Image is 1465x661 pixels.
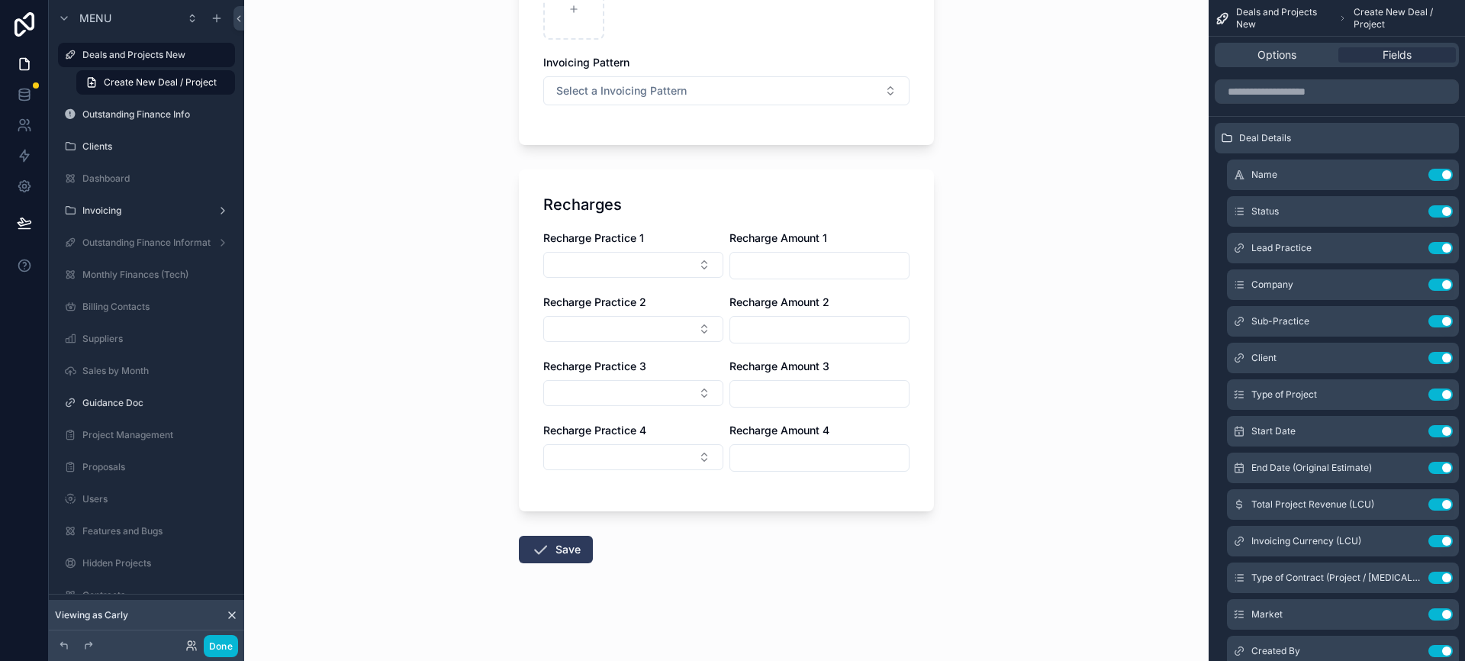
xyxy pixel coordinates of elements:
[58,583,235,608] a: Contracts
[58,455,235,479] a: Proposals
[82,205,211,217] label: Invoicing
[1251,205,1279,218] span: Status
[543,76,910,105] button: Select Button
[82,333,232,345] label: Suppliers
[1251,169,1277,181] span: Name
[82,365,232,377] label: Sales by Month
[729,231,827,244] span: Recharge Amount 1
[1251,425,1296,437] span: Start Date
[58,487,235,511] a: Users
[543,194,622,215] h1: Recharges
[1251,315,1309,327] span: Sub-Practice
[729,360,829,372] span: Recharge Amount 3
[1251,389,1317,401] span: Type of Project
[1239,132,1291,144] span: Deal Details
[58,359,235,383] a: Sales by Month
[82,269,232,281] label: Monthly Finances (Tech)
[82,49,226,61] label: Deals and Projects New
[55,609,128,621] span: Viewing as Carly
[1251,279,1293,291] span: Company
[82,108,232,121] label: Outstanding Finance Info
[1251,242,1312,254] span: Lead Practice
[729,424,829,437] span: Recharge Amount 4
[82,173,232,185] label: Dashboard
[519,536,593,563] button: Save
[82,397,232,409] label: Guidance Doc
[79,11,111,26] span: Menu
[58,423,235,447] a: Project Management
[543,295,646,308] span: Recharge Practice 2
[82,525,232,537] label: Features and Bugs
[58,198,235,223] a: Invoicing
[82,237,275,249] label: Outstanding Finance Information (Education)
[58,231,235,255] a: Outstanding Finance Information (Education)
[76,70,235,95] a: Create New Deal / Project
[543,360,646,372] span: Recharge Practice 3
[1354,6,1459,31] span: Create New Deal / Project
[543,231,644,244] span: Recharge Practice 1
[1251,608,1283,621] span: Market
[729,295,829,308] span: Recharge Amount 2
[82,493,232,505] label: Users
[82,557,232,569] label: Hidden Projects
[58,551,235,576] a: Hidden Projects
[58,43,235,67] a: Deals and Projects New
[58,166,235,191] a: Dashboard
[543,380,723,406] button: Select Button
[543,56,629,69] span: Invoicing Pattern
[58,102,235,127] a: Outstanding Finance Info
[1236,6,1332,31] span: Deals and Projects New
[58,519,235,543] a: Features and Bugs
[543,252,723,278] button: Select Button
[82,140,232,153] label: Clients
[543,316,723,342] button: Select Button
[204,635,238,657] button: Done
[58,327,235,351] a: Suppliers
[82,461,232,473] label: Proposals
[1383,47,1412,63] span: Fields
[1251,352,1277,364] span: Client
[543,444,723,470] button: Select Button
[1251,572,1422,584] span: Type of Contract (Project / [MEDICAL_DATA])
[1257,47,1296,63] span: Options
[556,83,687,98] span: Select a Invoicing Pattern
[1251,462,1372,474] span: End Date (Original Estimate)
[58,295,235,319] a: Billing Contacts
[1251,535,1361,547] span: Invoicing Currency (LCU)
[82,301,232,313] label: Billing Contacts
[104,76,217,89] span: Create New Deal / Project
[58,263,235,287] a: Monthly Finances (Tech)
[82,589,232,601] label: Contracts
[82,429,232,441] label: Project Management
[1251,498,1374,511] span: Total Project Revenue (LCU)
[58,134,235,159] a: Clients
[543,424,646,437] span: Recharge Practice 4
